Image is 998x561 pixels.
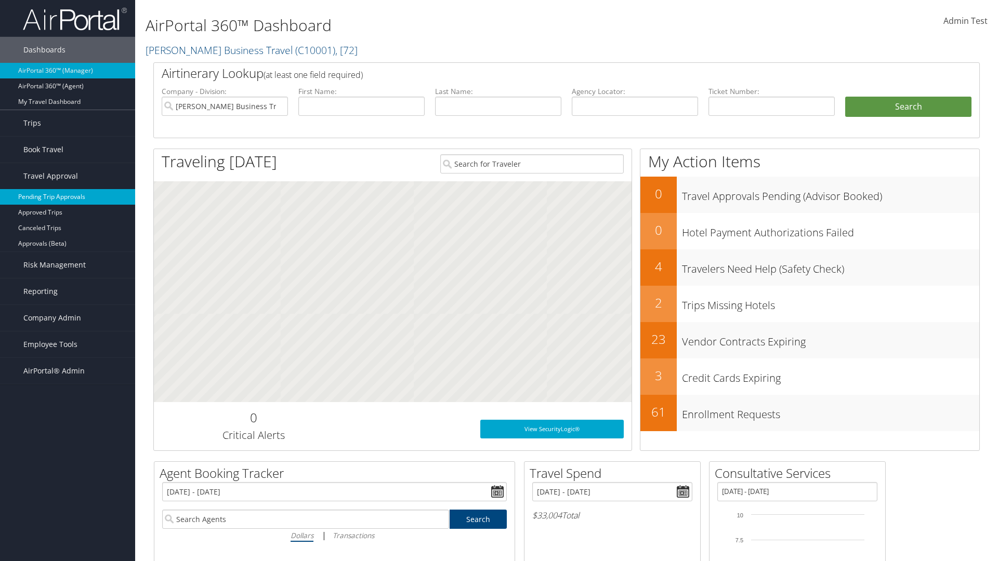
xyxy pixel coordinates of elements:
[162,409,345,426] h2: 0
[640,185,677,203] h2: 0
[23,252,86,278] span: Risk Management
[682,293,979,313] h3: Trips Missing Hotels
[845,97,971,117] button: Search
[736,537,743,543] tspan: 7.5
[162,151,277,172] h1: Traveling [DATE]
[943,5,988,37] a: Admin Test
[640,177,979,213] a: 0Travel Approvals Pending (Advisor Booked)
[640,330,677,348] h2: 23
[640,249,979,286] a: 4Travelers Need Help (Safety Check)
[640,213,979,249] a: 0Hotel Payment Authorizations Failed
[682,329,979,349] h3: Vendor Contracts Expiring
[264,69,363,81] span: (at least one field required)
[682,366,979,385] h3: Credit Cards Expiring
[682,402,979,422] h3: Enrollment Requests
[295,43,335,57] span: ( C10001 )
[640,286,979,322] a: 2Trips Missing Hotels
[23,163,78,189] span: Travel Approval
[737,512,743,518] tspan: 10
[298,86,425,97] label: First Name:
[23,305,81,331] span: Company Admin
[532,510,562,521] span: $33,004
[640,221,677,239] h2: 0
[640,322,979,358] a: 23Vendor Contracts Expiring
[480,420,624,438] a: View SecurityLogic®
[23,137,63,163] span: Book Travel
[640,294,677,312] h2: 2
[23,278,58,304] span: Reporting
[640,358,979,395] a: 3Credit Cards Expiring
[23,110,41,136] span: Trips
[640,367,677,384] h2: 3
[162,529,507,542] div: |
[682,257,979,276] h3: Travelers Need Help (Safety Check)
[146,15,707,36] h1: AirPortal 360™ Dashboard
[530,464,700,482] h2: Travel Spend
[943,15,988,26] span: Admin Test
[162,86,288,97] label: Company - Division:
[23,331,77,357] span: Employee Tools
[146,43,358,57] a: [PERSON_NAME] Business Travel
[640,403,677,421] h2: 61
[640,258,677,275] h2: 4
[162,510,449,529] input: Search Agents
[682,220,979,240] h3: Hotel Payment Authorizations Failed
[23,358,85,384] span: AirPortal® Admin
[572,86,698,97] label: Agency Locator:
[708,86,835,97] label: Ticket Number:
[715,464,885,482] h2: Consultative Services
[640,395,979,431] a: 61Enrollment Requests
[682,184,979,204] h3: Travel Approvals Pending (Advisor Booked)
[335,43,358,57] span: , [ 72 ]
[162,64,903,82] h2: Airtinerary Lookup
[435,86,561,97] label: Last Name:
[291,530,313,540] i: Dollars
[162,428,345,443] h3: Critical Alerts
[532,510,692,521] h6: Total
[160,464,515,482] h2: Agent Booking Tracker
[640,151,979,172] h1: My Action Items
[440,154,624,173] input: Search for Traveler
[333,530,374,540] i: Transactions
[23,37,65,63] span: Dashboards
[23,7,127,31] img: airportal-logo.png
[450,510,507,529] a: Search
